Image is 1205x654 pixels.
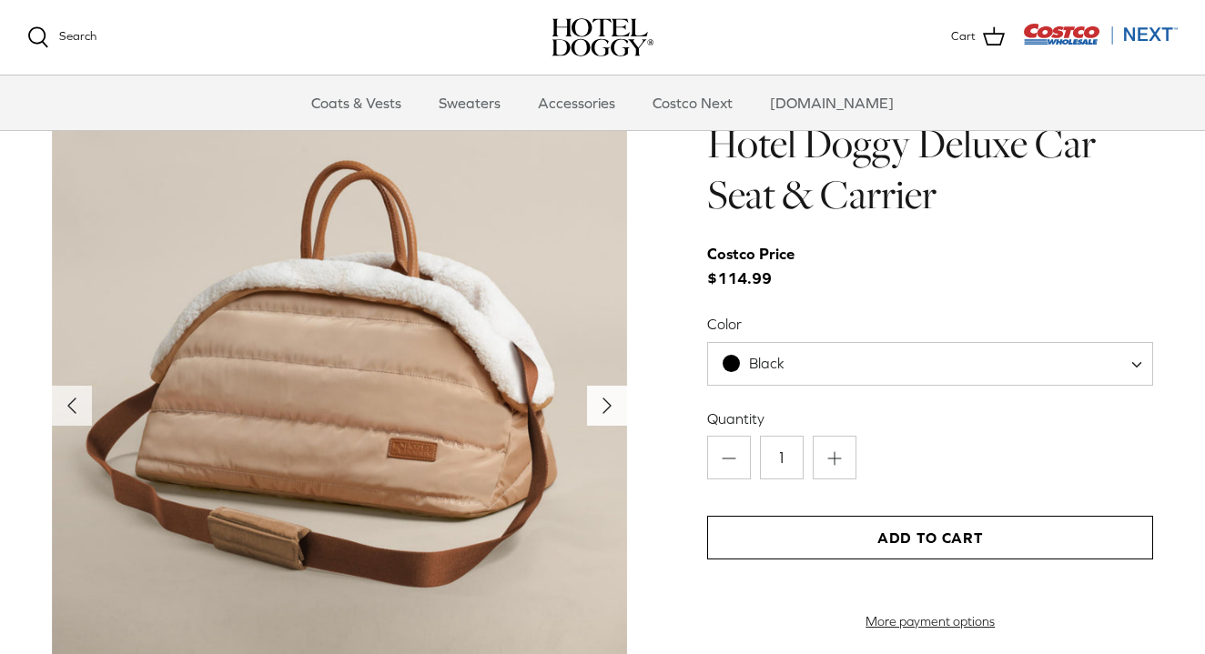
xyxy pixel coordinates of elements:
label: Color [707,314,1153,334]
a: hoteldoggy.com hoteldoggycom [552,18,653,56]
span: Black [707,342,1153,386]
img: hoteldoggycom [552,18,653,56]
input: Quantity [760,436,804,479]
a: More payment options [707,614,1153,629]
h1: Hotel Doggy Deluxe Car Seat & Carrier [707,118,1153,221]
a: [DOMAIN_NAME] [754,75,910,130]
a: Cart [951,25,1005,49]
a: Search [27,26,96,48]
a: Sweaters [422,75,517,130]
a: Visit Costco Next [1023,35,1178,48]
span: Black [749,355,785,371]
label: Quantity [707,408,1153,428]
img: Costco Next [1023,23,1178,45]
div: Costco Price [707,242,795,267]
span: Search [59,29,96,43]
span: Cart [951,27,976,46]
a: Costco Next [636,75,749,130]
button: Add to Cart [707,516,1153,559]
a: Coats & Vests [295,75,418,130]
span: Black [708,354,821,373]
button: Previous [52,386,92,426]
span: $114.99 [707,242,813,291]
a: Accessories [521,75,632,130]
button: Next [587,386,627,426]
